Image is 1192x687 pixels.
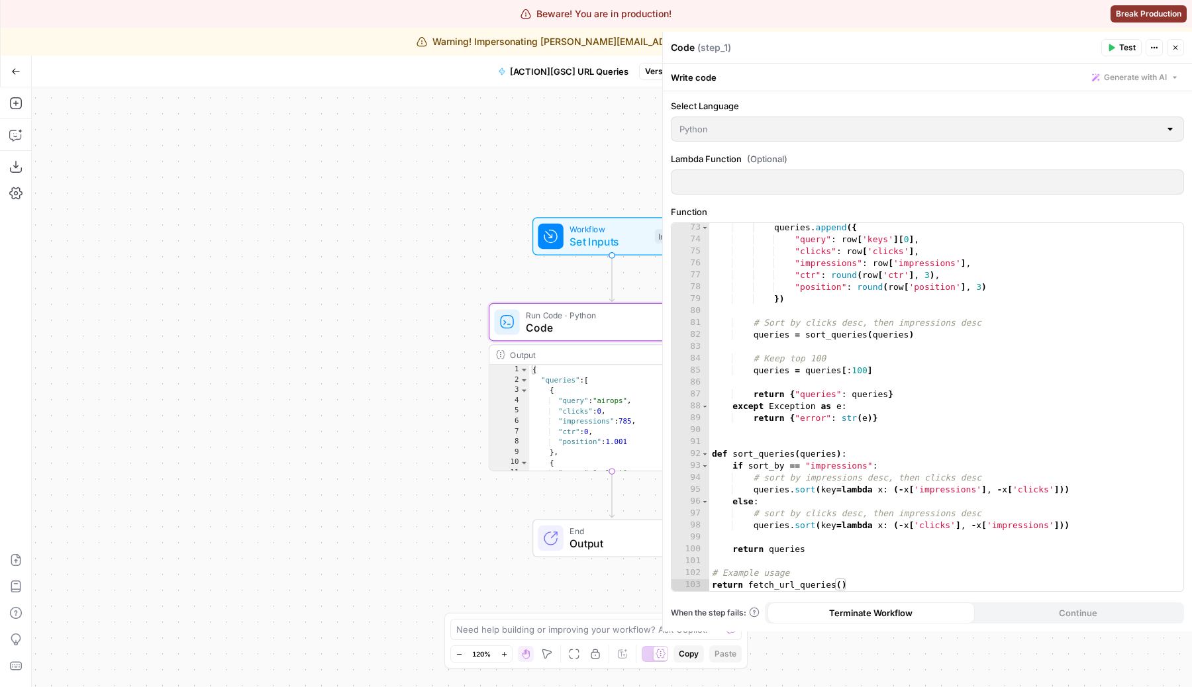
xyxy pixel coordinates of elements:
span: 120% [472,649,491,659]
div: 1 [489,365,529,375]
label: Lambda Function [671,152,1184,165]
div: 97 [671,508,709,520]
span: Run Code · Python [526,308,693,321]
div: 90 [671,424,709,436]
div: 4 [489,396,529,406]
div: 102 [671,567,709,579]
span: ( step_1 ) [697,41,731,54]
div: 6 [489,416,529,427]
div: 2 [489,375,529,386]
button: Copy [673,645,704,663]
div: 89 [671,412,709,424]
button: Generate with AI [1087,69,1184,86]
div: 8 [489,437,529,448]
div: 87 [671,389,709,400]
div: 93 [671,460,709,472]
div: 98 [671,520,709,531]
div: 9 [489,447,529,458]
div: 75 [671,246,709,257]
div: 81 [671,317,709,329]
div: 94 [671,472,709,484]
div: Inputs [655,229,684,244]
span: Toggle code folding, rows 93 through 95 [701,460,709,472]
div: 83 [671,341,709,353]
div: 78 [671,281,709,293]
span: Code [526,320,693,336]
div: Code [671,41,1097,54]
div: 85 [671,365,709,377]
span: Copy [679,648,699,660]
div: 7 [489,427,529,437]
span: Toggle code folding, rows 3 through 9 [520,386,528,396]
div: 95 [671,484,709,496]
span: Test [1119,42,1136,54]
span: [ACTION][GSC] URL Queries [510,65,628,78]
a: When the step fails: [671,607,760,619]
div: 79 [671,293,709,305]
g: Edge from step_1 to end [609,471,614,518]
label: Select Language [671,99,1184,113]
div: Output [510,348,691,361]
div: 3 [489,386,529,396]
label: Function [671,205,1184,218]
div: 101 [671,555,709,567]
span: Toggle code folding, rows 96 through 98 [701,496,709,508]
div: 100 [671,543,709,555]
div: 92 [671,448,709,460]
div: WorkflowSet InputsInputs [489,217,735,255]
span: Break Production [1116,8,1181,20]
span: Toggle code folding, rows 2 through 703 [520,375,528,386]
span: Set Inputs [570,234,648,250]
div: 103 [671,579,709,591]
input: Python [679,122,1160,136]
span: Toggle code folding, rows 92 through 100 [701,448,709,460]
span: Workflow [570,223,648,236]
div: 10 [489,458,529,469]
div: 86 [671,377,709,389]
div: 76 [671,257,709,269]
g: Edge from start to step_1 [609,255,614,302]
button: [ACTION][GSC] URL Queries [490,61,636,82]
div: 96 [671,496,709,508]
div: 91 [671,436,709,448]
button: Break Production [1111,5,1187,23]
span: Toggle code folding, rows 88 through 89 [701,400,709,412]
span: Toggle code folding, rows 10 through 16 [520,458,528,469]
div: EndOutput [489,519,735,557]
div: Warning! Impersonating [PERSON_NAME][EMAIL_ADDRESS][DOMAIN_NAME] [417,35,776,48]
div: Write code [663,64,1192,91]
button: Test [1101,39,1142,56]
span: Terminate Workflow [829,606,913,619]
div: 82 [671,329,709,341]
span: Generate with AI [1104,71,1167,83]
div: Beware! You are in production! [521,7,671,21]
div: 11 [489,468,529,479]
span: Version 13 [645,66,685,77]
div: 77 [671,269,709,281]
button: Version 13 [639,63,703,80]
span: End [570,525,677,537]
div: 80 [671,305,709,317]
div: 99 [671,531,709,543]
span: Toggle code folding, rows 73 through 79 [701,222,709,234]
span: (Optional) [747,152,787,165]
div: 5 [489,406,529,417]
div: 73 [671,222,709,234]
div: 74 [671,234,709,246]
span: Toggle code folding, rows 1 through 704 [520,365,528,375]
div: 84 [671,353,709,365]
button: Paste [709,645,742,663]
span: Paste [715,648,736,660]
div: Run Code · PythonCodeStep 1Output{ "queries":[ { "query":"airops", "clicks":0, "impressions":785,... [489,303,735,471]
span: Output [570,535,677,551]
button: Continue [975,602,1182,623]
span: Continue [1059,606,1097,619]
div: 88 [671,400,709,412]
